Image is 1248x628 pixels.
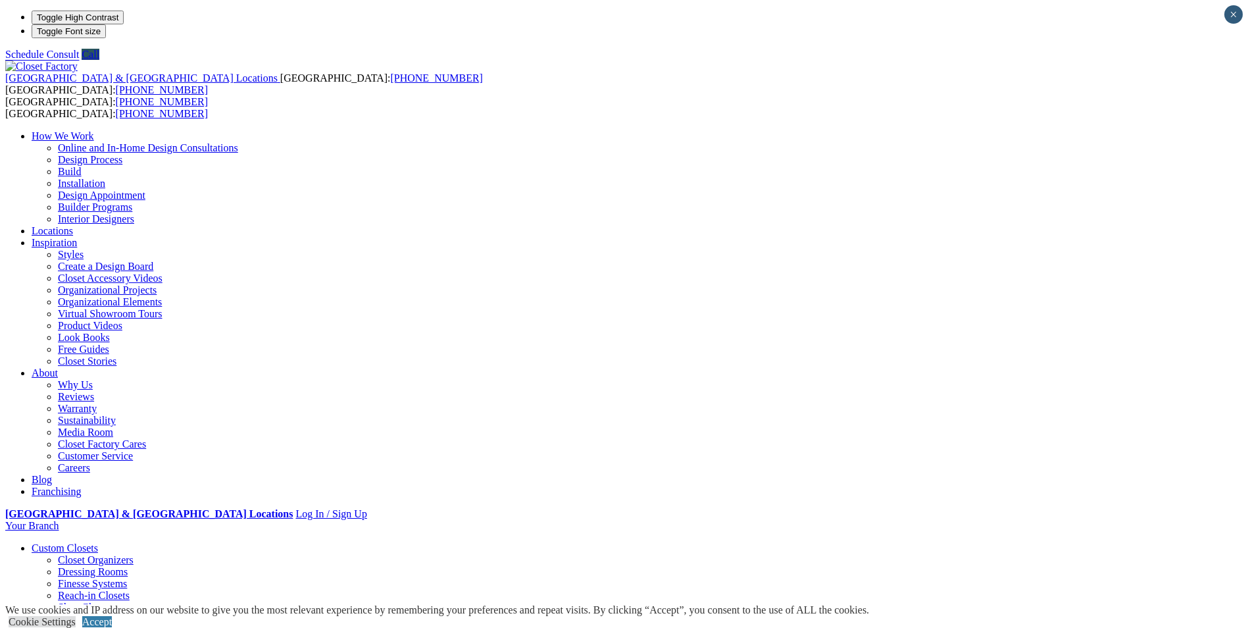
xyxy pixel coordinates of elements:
a: Sustainability [58,415,116,426]
button: Toggle High Contrast [32,11,124,24]
a: Locations [32,225,73,236]
a: Why Us [58,379,93,390]
a: Schedule Consult [5,49,79,60]
span: [GEOGRAPHIC_DATA]: [GEOGRAPHIC_DATA]: [5,72,483,95]
a: Design Appointment [58,190,145,201]
a: About [32,367,58,379]
button: Toggle Font size [32,24,106,38]
a: Interior Designers [58,213,134,224]
a: Organizational Elements [58,296,162,307]
a: Organizational Projects [58,284,157,296]
a: Free Guides [58,344,109,355]
a: Design Process [58,154,122,165]
span: [GEOGRAPHIC_DATA] & [GEOGRAPHIC_DATA] Locations [5,72,278,84]
a: Log In / Sign Up [295,508,366,519]
a: Dressing Rooms [58,566,128,577]
a: Custom Closets [32,542,98,554]
span: Toggle Font size [37,26,101,36]
a: Inspiration [32,237,77,248]
a: Installation [58,178,105,189]
a: Product Videos [58,320,122,331]
img: Closet Factory [5,61,78,72]
a: Closet Accessory Videos [58,273,162,284]
span: Toggle High Contrast [37,13,118,22]
a: Franchising [32,486,82,497]
a: [GEOGRAPHIC_DATA] & [GEOGRAPHIC_DATA] Locations [5,508,293,519]
a: Reviews [58,391,94,402]
a: How We Work [32,130,94,142]
a: Look Books [58,332,110,343]
a: Build [58,166,82,177]
a: Builder Programs [58,201,132,213]
a: Virtual Showroom Tours [58,308,162,319]
a: Cookie Settings [9,616,76,627]
button: Close [1224,5,1243,24]
a: Media Room [58,427,113,438]
a: Your Branch [5,520,59,531]
a: Careers [58,462,90,473]
a: [PHONE_NUMBER] [390,72,482,84]
a: Styles [58,249,84,260]
div: We use cookies and IP address on our website to give you the most relevant experience by remember... [5,604,869,616]
a: Finesse Systems [58,578,127,589]
a: Blog [32,474,52,485]
a: Customer Service [58,450,133,461]
a: Warranty [58,403,97,414]
a: Closet Factory Cares [58,438,146,450]
a: Online and In-Home Design Consultations [58,142,238,153]
a: [GEOGRAPHIC_DATA] & [GEOGRAPHIC_DATA] Locations [5,72,280,84]
a: [PHONE_NUMBER] [116,84,208,95]
a: Call [82,49,99,60]
a: [PHONE_NUMBER] [116,108,208,119]
span: [GEOGRAPHIC_DATA]: [GEOGRAPHIC_DATA]: [5,96,208,119]
a: Accept [82,616,112,627]
a: Closet Organizers [58,554,134,565]
a: Reach-in Closets [58,590,130,601]
a: Create a Design Board [58,261,153,272]
a: [PHONE_NUMBER] [116,96,208,107]
a: Shoe Closets [58,602,112,613]
a: Closet Stories [58,355,116,367]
